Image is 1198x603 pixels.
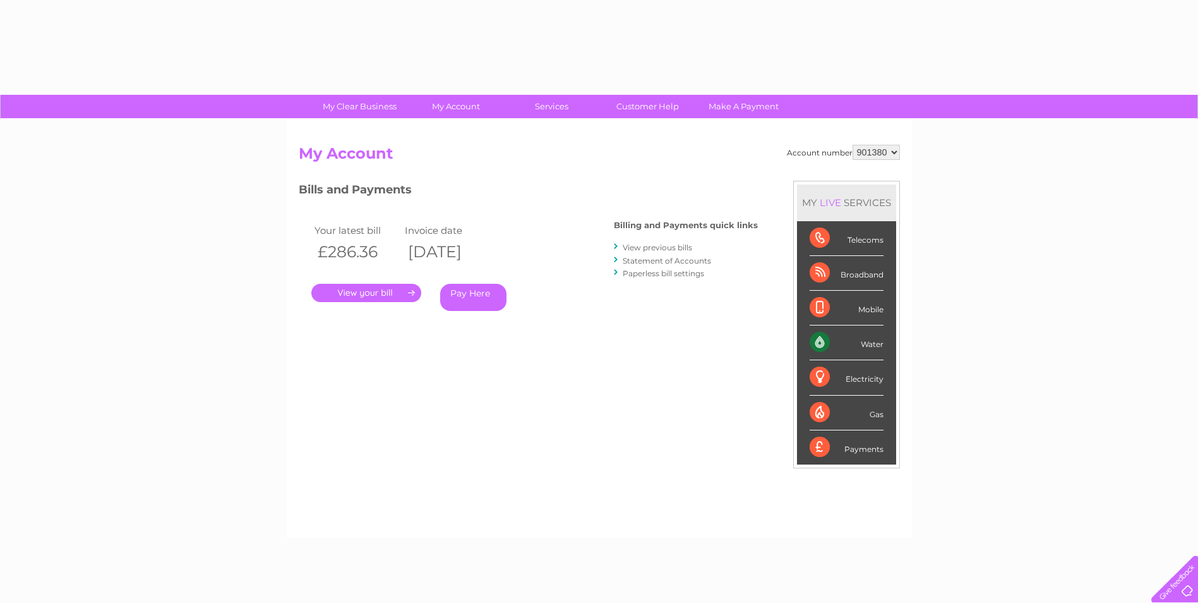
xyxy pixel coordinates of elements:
[402,239,493,265] th: [DATE]
[402,222,493,239] td: Invoice date
[810,256,884,291] div: Broadband
[404,95,508,118] a: My Account
[311,239,402,265] th: £286.36
[623,256,711,265] a: Statement of Accounts
[311,284,421,302] a: .
[810,291,884,326] div: Mobile
[299,181,758,203] h3: Bills and Payments
[797,185,896,221] div: MY SERVICES
[308,95,412,118] a: My Clear Business
[810,360,884,395] div: Electricity
[817,197,844,209] div: LIVE
[299,145,900,169] h2: My Account
[596,95,700,118] a: Customer Help
[810,221,884,256] div: Telecoms
[810,326,884,360] div: Water
[810,430,884,465] div: Payments
[810,396,884,430] div: Gas
[614,221,758,230] h4: Billing and Payments quick links
[692,95,796,118] a: Make A Payment
[311,222,402,239] td: Your latest bill
[787,145,900,160] div: Account number
[623,243,692,252] a: View previous bills
[623,269,704,278] a: Paperless bill settings
[500,95,604,118] a: Services
[440,284,506,311] a: Pay Here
